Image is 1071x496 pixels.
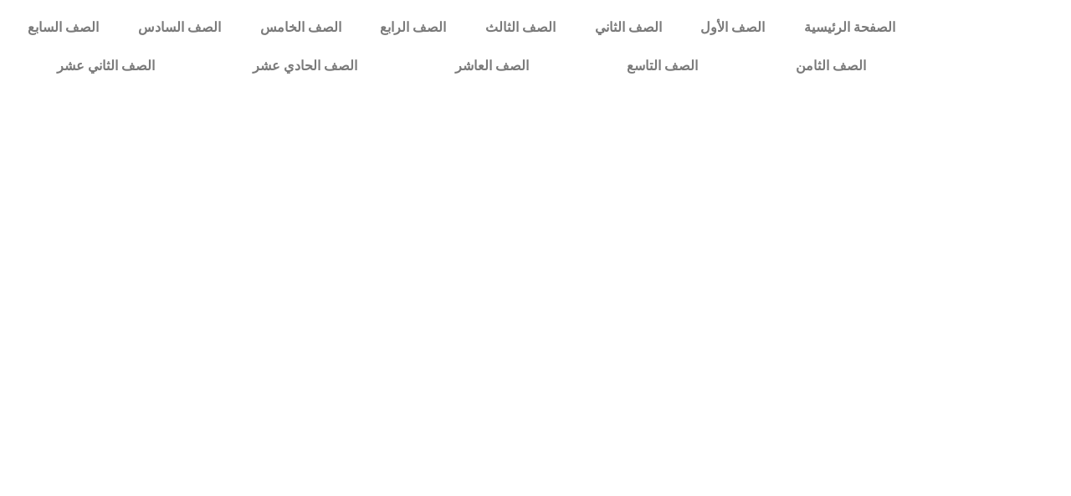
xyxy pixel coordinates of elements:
[578,47,747,85] a: الصف التاسع
[681,8,785,47] a: الصف الأول
[8,8,119,47] a: الصف السابع
[361,8,466,47] a: الصف الرابع
[785,8,915,47] a: الصفحة الرئيسية
[240,8,361,47] a: الصف الخامس
[466,8,576,47] a: الصف الثالث
[8,47,204,85] a: الصف الثاني عشر
[575,8,681,47] a: الصف الثاني
[407,47,578,85] a: الصف العاشر
[747,47,915,85] a: الصف الثامن
[119,8,241,47] a: الصف السادس
[204,47,407,85] a: الصف الحادي عشر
